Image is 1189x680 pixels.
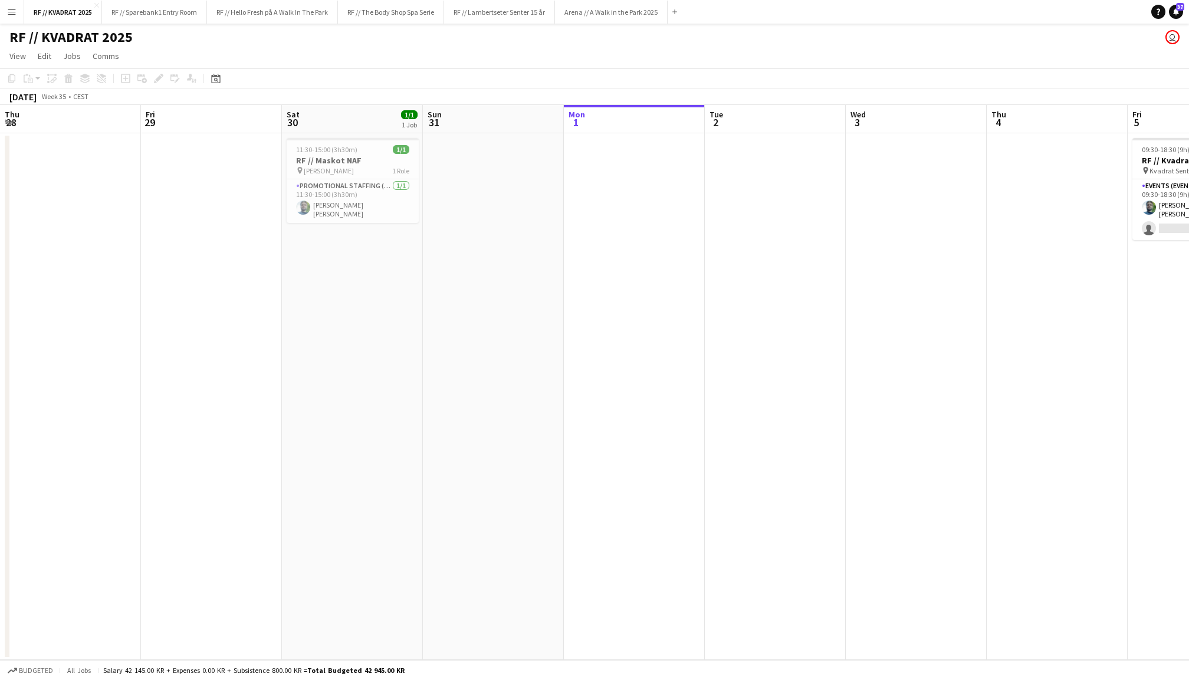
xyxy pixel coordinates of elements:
[285,116,300,129] span: 30
[9,51,26,61] span: View
[1131,116,1142,129] span: 5
[444,1,555,24] button: RF // Lambertseter Senter 15 år
[1165,30,1180,44] app-user-avatar: Marit Holvik
[991,109,1006,120] span: Thu
[392,166,409,175] span: 1 Role
[88,48,124,64] a: Comms
[401,110,418,119] span: 1/1
[1132,109,1142,120] span: Fri
[3,116,19,129] span: 28
[287,138,419,223] app-job-card: 11:30-15:00 (3h30m)1/1RF // Maskot NAF [PERSON_NAME]1 RolePromotional Staffing (Mascot)1/111:30-1...
[287,155,419,166] h3: RF // Maskot NAF
[849,116,866,129] span: 3
[710,109,723,120] span: Tue
[402,120,417,129] div: 1 Job
[1169,5,1183,19] a: 37
[428,109,442,120] span: Sun
[567,116,585,129] span: 1
[38,51,51,61] span: Edit
[146,109,155,120] span: Fri
[426,116,442,129] span: 31
[307,666,405,675] span: Total Budgeted 42 945.00 KR
[19,666,53,675] span: Budgeted
[555,1,668,24] button: Arena // A Walk in the Park 2025
[9,91,37,103] div: [DATE]
[304,166,354,175] span: [PERSON_NAME]
[144,116,155,129] span: 29
[65,666,93,675] span: All jobs
[1176,3,1184,11] span: 37
[39,92,68,101] span: Week 35
[73,92,88,101] div: CEST
[393,145,409,154] span: 1/1
[24,1,102,24] button: RF // KVADRAT 2025
[850,109,866,120] span: Wed
[9,28,133,46] h1: RF // KVADRAT 2025
[287,109,300,120] span: Sat
[569,109,585,120] span: Mon
[296,145,357,154] span: 11:30-15:00 (3h30m)
[5,109,19,120] span: Thu
[287,179,419,223] app-card-role: Promotional Staffing (Mascot)1/111:30-15:00 (3h30m)[PERSON_NAME] [PERSON_NAME]
[103,666,405,675] div: Salary 42 145.00 KR + Expenses 0.00 KR + Subsistence 800.00 KR =
[990,116,1006,129] span: 4
[708,116,723,129] span: 2
[207,1,338,24] button: RF // Hello Fresh på A Walk In The Park
[93,51,119,61] span: Comms
[102,1,207,24] button: RF // Sparebank1 Entry Room
[33,48,56,64] a: Edit
[5,48,31,64] a: View
[58,48,86,64] a: Jobs
[63,51,81,61] span: Jobs
[6,664,55,677] button: Budgeted
[338,1,444,24] button: RF // The Body Shop Spa Serie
